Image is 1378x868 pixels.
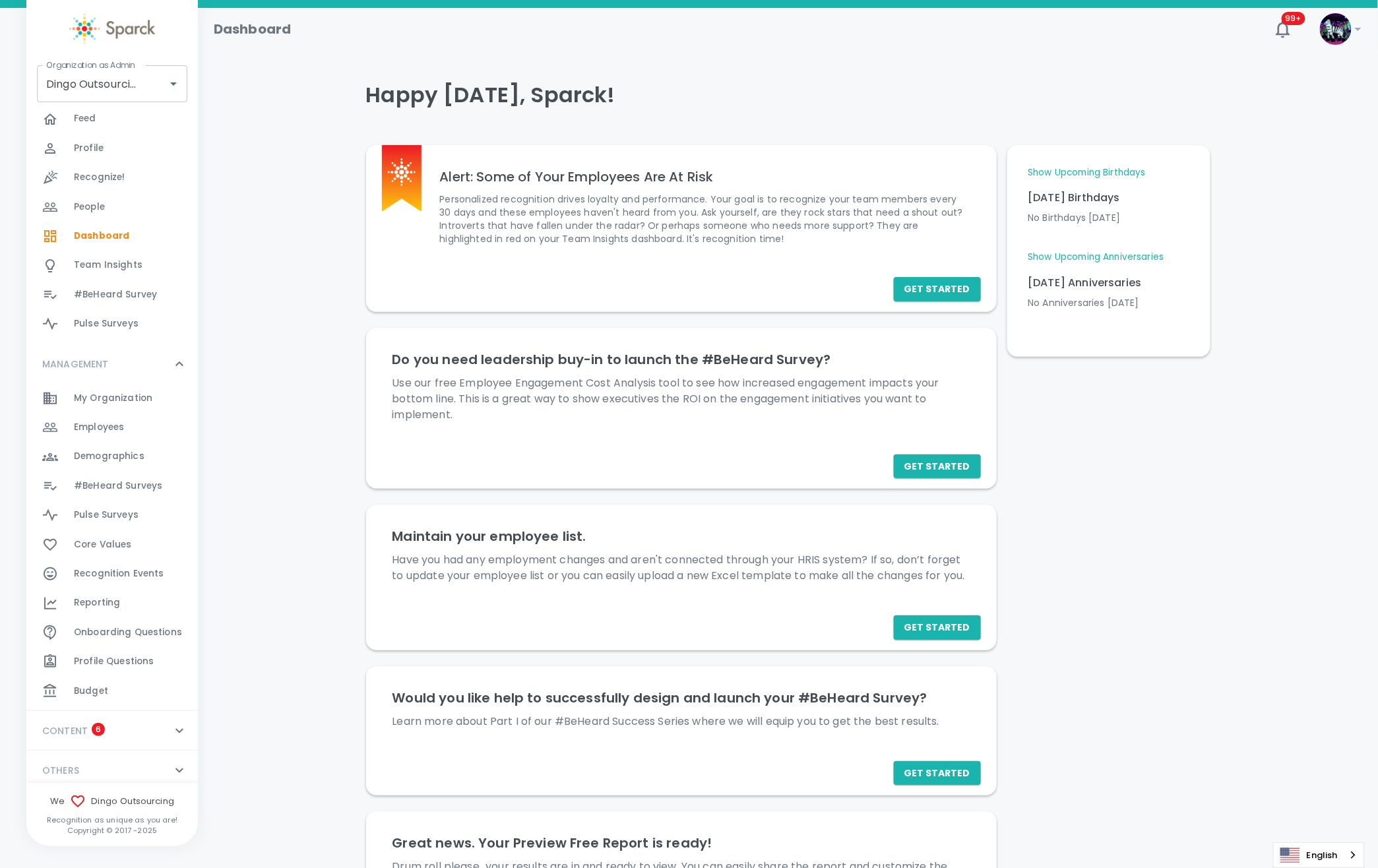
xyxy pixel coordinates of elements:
div: MANAGEMENT [26,344,198,384]
p: Personalized recognition drives loyalty and performance. Your goal is to recognize your team memb... [440,193,970,245]
a: Show Upcoming Anniversaries [1028,251,1164,264]
h6: Would you like help to successfully design and launch your #BeHeard Survey? [392,687,970,708]
p: Use our free Employee Engagement Cost Analysis tool to see how increased engagement impacts your ... [392,375,970,423]
p: No Birthdays [DATE] [1028,211,1189,224]
p: No Anniversaries [DATE] [1028,296,1189,309]
button: Get Started [894,277,981,301]
span: Team Insights [74,259,142,272]
div: #BeHeard Surveys [26,472,198,501]
span: #BeHeard Survey [74,288,157,301]
button: Get Started [894,615,981,640]
a: Feed [26,104,198,133]
span: People [74,201,105,214]
h6: Do you need leadership buy-in to launch the #BeHeard Survey? [392,349,970,370]
a: People [26,193,198,222]
p: Copyright © 2017 - 2025 [26,825,198,836]
span: Reporting [74,596,120,609]
button: Get Started [894,761,981,786]
div: GENERAL [26,104,198,344]
span: Onboarding Questions [74,626,182,639]
span: Pulse Surveys [74,509,139,522]
a: Dashboard [26,222,198,251]
div: MANAGEMENT [26,384,198,711]
p: Learn more about Part I of our #BeHeard Success Series where we will equip you to get the best re... [392,714,970,729]
button: Open [164,75,183,93]
span: Recognize! [74,171,125,184]
span: Demographics [74,450,144,463]
a: Onboarding Questions [26,618,198,647]
h6: Alert: Some of Your Employees Are At Risk [440,166,970,187]
span: We Dingo Outsourcing [26,793,198,809]
a: Profile Questions [26,647,198,676]
h6: Great news. Your Preview Free Report is ready! [392,832,970,853]
a: English [1274,843,1364,867]
span: Dashboard [74,230,129,243]
p: [DATE] Birthdays [1028,190,1189,206]
a: Core Values [26,530,198,559]
span: Profile Questions [74,655,154,668]
a: Recognition Events [26,559,198,588]
h1: Dashboard [214,18,291,40]
span: Profile [74,142,104,155]
div: Team Insights [26,251,198,280]
span: Feed [74,112,96,125]
label: Organization as Admin [46,59,135,71]
a: Budget [26,677,198,706]
a: Profile [26,134,198,163]
span: 99+ [1282,12,1305,25]
span: Pulse Surveys [74,317,139,330]
a: Demographics [26,442,198,471]
p: MANAGEMENT [42,357,109,371]
span: Budget [74,685,108,698]
aside: Language selected: English [1273,842,1365,868]
a: Show Upcoming Birthdays [1028,166,1146,179]
div: CONTENT6 [26,711,198,751]
img: Picture of Sparck [1320,13,1352,45]
p: CONTENT [42,724,88,737]
a: My Organization [26,384,198,413]
button: Get Started [894,454,981,479]
a: #BeHeard Survey [26,280,198,309]
img: Sparck logo [388,158,416,186]
span: Employees [74,421,124,434]
span: 6 [92,723,105,736]
a: Pulse Surveys [26,309,198,338]
p: OTHERS [42,764,79,777]
p: [DATE] Anniversaries [1028,275,1189,291]
p: Recognition as unique as you are! [26,815,198,825]
a: Pulse Surveys [26,501,198,530]
span: #BeHeard Surveys [74,480,162,493]
div: Language [1273,842,1365,868]
a: Sparck logo [26,13,198,44]
a: Recognize! [26,163,198,192]
span: Recognition Events [74,567,164,580]
h6: Maintain your employee list. [392,526,970,547]
button: 99+ [1267,13,1299,45]
span: My Organization [74,392,152,405]
img: Sparck logo [69,13,155,44]
div: Employees [26,413,198,442]
a: Reporting [26,588,198,617]
div: OTHERS [26,751,198,790]
span: Core Values [74,538,132,551]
